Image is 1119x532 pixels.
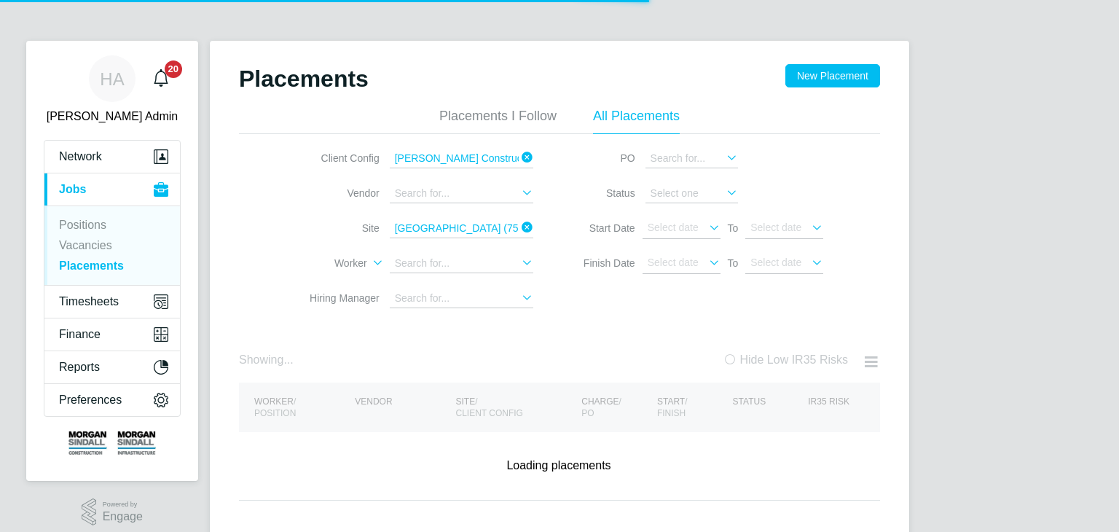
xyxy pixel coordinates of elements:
[59,394,122,407] span: Preferences
[44,318,180,351] button: Finance
[44,384,180,416] button: Preferences
[44,55,181,125] a: HA[PERSON_NAME] Admin
[239,353,297,368] div: Showing
[44,206,180,285] div: Jobs
[103,498,143,511] span: Powered by
[82,498,143,526] a: Powered byEngage
[570,257,635,270] label: Finish Date
[165,60,182,78] span: 20
[723,254,743,272] span: To
[103,511,143,523] span: Engage
[44,141,180,173] button: Network
[26,41,198,481] nav: Main navigation
[390,219,533,238] input: Search for...
[390,149,533,168] input: Search for...
[59,361,100,374] span: Reports
[390,254,533,273] input: Search for...
[570,187,635,200] label: Status
[648,222,699,233] span: Select date
[283,257,367,270] label: Worker
[296,292,380,305] label: Hiring Manager
[296,152,380,165] label: Client Config
[570,152,635,165] label: PO
[100,69,124,88] span: HA
[296,187,380,200] label: Vendor
[283,353,293,366] span: ...
[44,286,180,318] button: Timesheets
[59,239,112,251] a: Vacancies
[59,259,124,272] a: Placements
[146,55,176,102] a: 20
[750,222,801,233] span: Select date
[570,222,635,235] label: Start Date
[59,295,119,308] span: Timesheets
[723,219,743,237] span: To
[59,150,102,163] span: Network
[648,257,699,268] span: Select date
[239,64,369,93] h2: Placements
[645,184,738,203] input: Select one
[44,351,180,383] button: Reports
[439,108,557,134] li: Placements I Follow
[44,108,181,125] span: Hays Admin
[750,257,801,268] span: Select date
[390,184,533,203] input: Search for...
[59,328,101,341] span: Finance
[645,149,738,168] input: Search for...
[59,219,106,231] a: Positions
[68,431,156,455] img: morgansindall-logo-retina.png
[59,183,86,196] span: Jobs
[593,108,680,134] li: All Placements
[785,64,880,87] button: New Placement
[44,173,180,206] button: Jobs
[44,431,181,455] a: Go to home page
[723,353,849,366] label: Hide Low IR35 Risks
[390,289,533,308] input: Search for...
[296,222,380,235] label: Site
